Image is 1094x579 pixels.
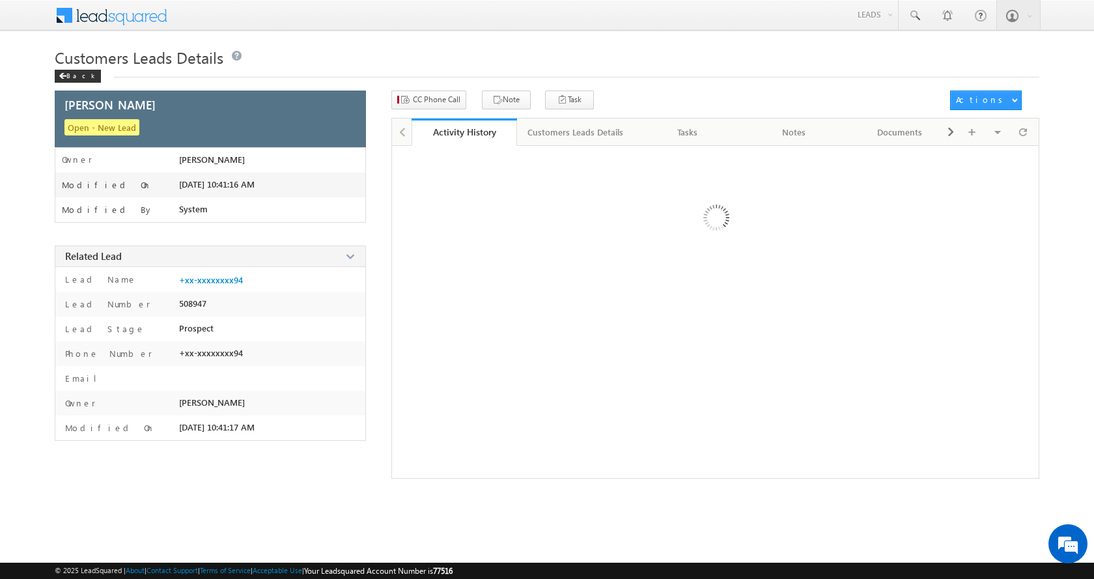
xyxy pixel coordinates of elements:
[179,204,208,214] span: System
[62,180,152,190] label: Modified On
[62,274,137,285] label: Lead Name
[55,47,223,68] span: Customers Leads Details
[55,70,101,83] div: Back
[545,91,594,109] button: Task
[179,275,243,285] a: +xx-xxxxxxxx94
[635,119,741,146] a: Tasks
[62,397,96,409] label: Owner
[179,348,243,358] span: +xx-xxxxxxxx94
[421,126,508,138] div: Activity History
[648,152,783,287] img: Loading ...
[62,205,154,215] label: Modified By
[517,119,635,146] a: Customers Leads Details
[482,91,531,109] button: Note
[413,94,460,106] span: CC Phone Call
[645,124,729,140] div: Tasks
[62,154,92,165] label: Owner
[126,566,145,574] a: About
[62,348,152,360] label: Phone Number
[858,124,942,140] div: Documents
[62,422,155,434] label: Modified On
[433,566,453,576] span: 77516
[55,565,453,577] span: © 2025 LeadSquared | | | | |
[304,566,453,576] span: Your Leadsquared Account Number is
[200,566,251,574] a: Terms of Service
[950,91,1022,110] button: Actions
[62,373,107,384] label: Email
[179,422,255,432] span: [DATE] 10:41:17 AM
[179,323,214,333] span: Prospect
[391,91,466,109] button: CC Phone Call
[62,323,145,335] label: Lead Stage
[751,124,835,140] div: Notes
[179,397,245,408] span: [PERSON_NAME]
[412,119,518,146] a: Activity History
[179,298,206,309] span: 508947
[179,154,245,165] span: [PERSON_NAME]
[179,179,255,190] span: [DATE] 10:41:16 AM
[956,94,1007,106] div: Actions
[64,119,139,135] span: Open - New Lead
[527,124,623,140] div: Customers Leads Details
[65,249,122,262] span: Related Lead
[253,566,302,574] a: Acceptable Use
[847,119,953,146] a: Documents
[741,119,847,146] a: Notes
[147,566,198,574] a: Contact Support
[64,99,156,111] span: [PERSON_NAME]
[62,298,150,310] label: Lead Number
